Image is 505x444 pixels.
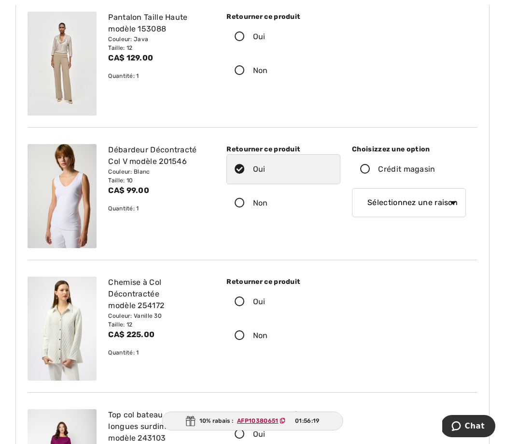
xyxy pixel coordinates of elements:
[108,204,209,213] div: Quantité: 1
[108,185,209,196] div: CA$ 99.00
[108,167,209,176] div: Couleur: Blanc
[226,188,340,218] label: Non
[108,52,209,64] div: CA$ 129.00
[237,417,278,424] ins: AFP10380651
[352,144,466,154] div: Choisizzez une option
[108,320,209,329] div: Taille: 12
[108,329,209,340] div: CA$ 225.00
[108,277,209,311] div: Chemise à Col Décontractée modèle 254172
[226,321,340,351] label: Non
[108,144,209,167] div: Débardeur Décontracté Col V modèle 201546
[28,144,97,248] img: joseph-ribkoff-tops-white_201546w1_6a80_search.jpg
[226,22,340,52] label: Oui
[108,409,209,444] div: Top col bateau manches longues surdimensionné modèle 243103
[226,277,340,287] div: Retourner ce produit
[226,154,340,184] label: Oui
[378,163,435,175] div: Crédit magasin
[442,415,495,439] iframe: Ouvre un widget dans lequel vous pouvez chatter avec l’un de nos agents
[226,287,340,317] label: Oui
[295,416,319,425] span: 01:56:19
[186,416,196,426] img: Gift.svg
[108,72,209,80] div: Quantité: 1
[108,311,209,320] div: Couleur: Vanille 30
[108,176,209,185] div: Taille: 10
[226,144,340,154] div: Retourner ce produit
[108,12,209,35] div: Pantalon Taille Haute modèle 153088
[108,348,209,357] div: Quantité: 1
[226,12,340,22] div: Retourner ce produit
[108,35,209,44] div: Couleur: Java
[108,44,209,52] div: Taille: 12
[226,56,340,86] label: Non
[28,12,97,116] img: joseph-ribkoff-pants-java_153088jj1_34fc_search.jpg
[226,409,340,419] div: Retourner ce produit
[162,412,343,430] div: 10% rabais :
[28,277,97,381] img: joseph-ribkoff-jackets-blazers-vanilla-30_254172a_1_6ab1_search.jpg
